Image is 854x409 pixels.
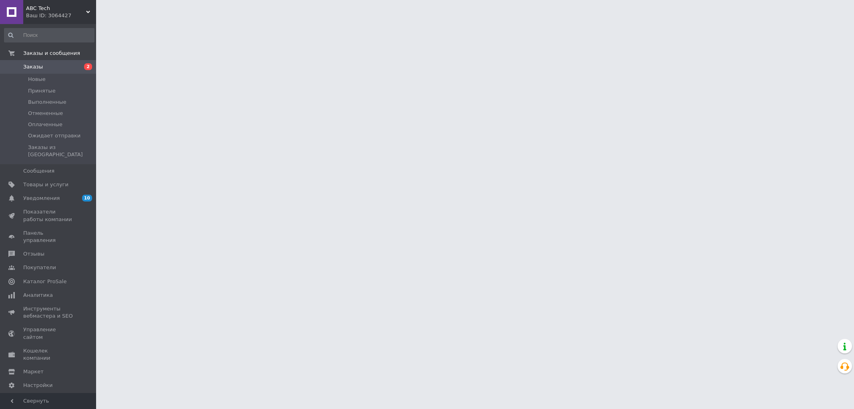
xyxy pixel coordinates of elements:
[23,292,53,299] span: Аналитика
[26,12,96,19] div: Ваш ID: 3064427
[23,278,66,285] span: Каталог ProSale
[28,87,56,95] span: Принятые
[23,305,74,320] span: Инструменты вебмастера и SEO
[23,195,60,202] span: Уведомления
[23,368,44,375] span: Маркет
[23,347,74,362] span: Кошелек компании
[28,121,62,128] span: Оплаченные
[28,99,66,106] span: Выполненные
[28,132,80,139] span: Ожидает отправки
[23,167,54,175] span: Сообщения
[23,264,56,271] span: Покупатели
[4,28,94,42] input: Поиск
[23,50,80,57] span: Заказы и сообщения
[26,5,86,12] span: ABC Tech
[84,63,92,70] span: 2
[82,195,92,201] span: 10
[28,76,46,83] span: Новые
[28,144,94,158] span: Заказы из [GEOGRAPHIC_DATA]
[23,63,43,71] span: Заказы
[23,250,44,258] span: Отзывы
[28,110,63,117] span: Отмененные
[23,230,74,244] span: Панель управления
[23,326,74,340] span: Управление сайтом
[23,382,52,389] span: Настройки
[23,208,74,223] span: Показатели работы компании
[23,181,68,188] span: Товары и услуги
